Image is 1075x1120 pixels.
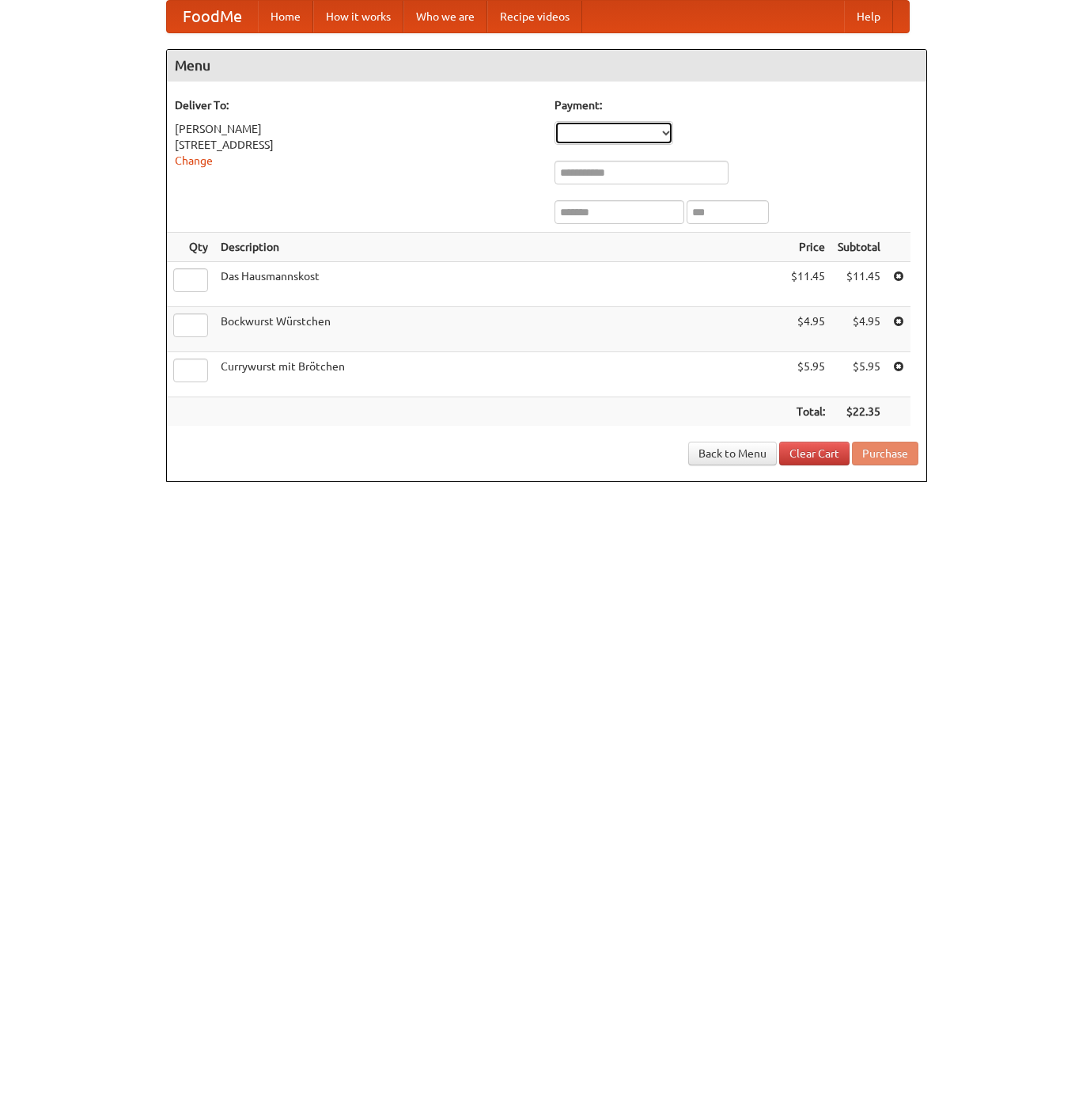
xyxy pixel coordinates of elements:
[214,352,785,397] td: Currywurst mit Brötchen
[214,262,785,307] td: Das Hausmannskost
[831,262,887,307] td: $11.45
[403,1,487,32] a: Who we are
[214,233,785,262] th: Description
[779,442,850,465] a: Clear Cart
[785,262,831,307] td: $11.45
[785,352,831,397] td: $5.95
[785,233,831,262] th: Price
[852,442,918,465] button: Purchase
[831,233,887,262] th: Subtotal
[175,137,539,153] div: [STREET_ADDRESS]
[785,397,831,427] th: Total:
[831,352,887,397] td: $5.95
[844,1,893,32] a: Help
[175,154,213,167] a: Change
[167,233,214,262] th: Qty
[831,397,887,427] th: $22.35
[167,50,926,82] h4: Menu
[831,307,887,352] td: $4.95
[175,97,539,113] h5: Deliver To:
[214,307,785,352] td: Bockwurst Würstchen
[487,1,582,32] a: Recipe videos
[313,1,403,32] a: How it works
[258,1,313,32] a: Home
[167,1,258,32] a: FoodMe
[785,307,831,352] td: $4.95
[175,121,539,137] div: [PERSON_NAME]
[688,442,777,465] a: Back to Menu
[555,97,918,113] h5: Payment:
